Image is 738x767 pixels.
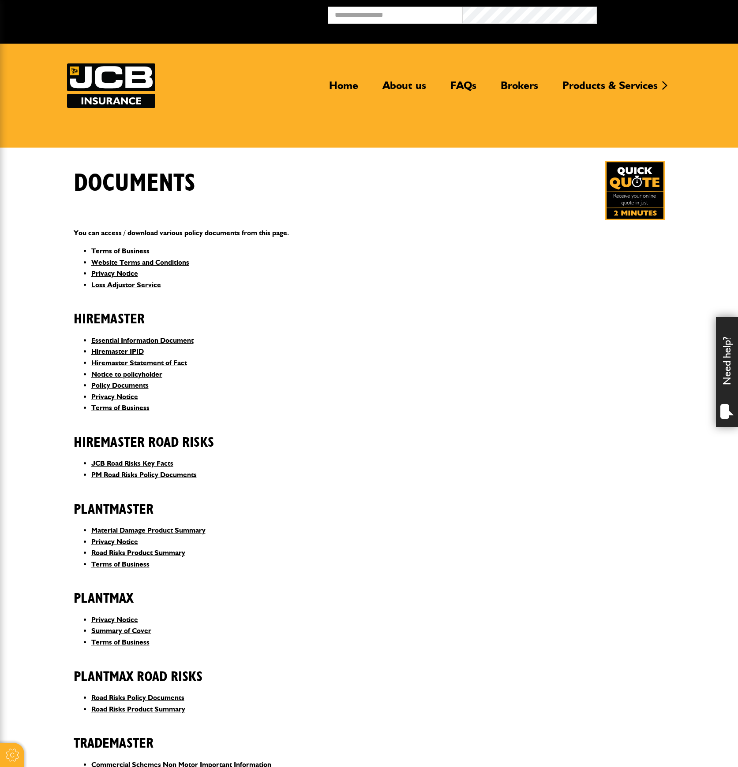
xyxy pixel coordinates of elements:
[91,247,150,255] a: Terms of Business
[91,347,144,356] a: Hiremaster IPID
[605,161,665,220] img: Quick Quote
[91,258,189,267] a: Website Terms and Conditions
[91,471,197,479] a: PM Road Risks Policy Documents
[74,169,195,198] h1: Documents
[91,370,162,378] a: Notice to policyholder
[91,537,138,546] a: Privacy Notice
[91,526,206,534] a: Material Damage Product Summary
[91,459,173,467] a: JCB Road Risks Key Facts
[74,421,665,451] h2: Hiremaster Road Risks
[91,381,149,389] a: Policy Documents
[494,79,545,99] a: Brokers
[74,655,665,685] h2: Plantmax Road Risks
[91,638,150,646] a: Terms of Business
[91,560,150,568] a: Terms of Business
[91,404,150,412] a: Terms of Business
[556,79,664,99] a: Products & Services
[444,79,483,99] a: FAQs
[91,548,185,557] a: Road Risks Product Summary
[91,615,138,624] a: Privacy Notice
[74,722,665,752] h2: Trademaster
[91,626,151,635] a: Summary of Cover
[376,79,433,99] a: About us
[74,297,665,327] h2: Hiremaster
[91,393,138,401] a: Privacy Notice
[322,79,365,99] a: Home
[605,161,665,220] a: Get your insurance quote in just 2-minutes
[74,227,665,239] p: You can access / download various policy documents from this page.
[67,63,155,108] img: JCB Insurance Services logo
[67,63,155,108] a: JCB Insurance Services
[716,317,738,427] div: Need help?
[74,488,665,518] h2: Plantmaster
[91,693,184,702] a: Road Risks Policy Documents
[91,281,161,289] a: Loss Adjustor Service
[597,7,731,20] button: Broker Login
[74,577,665,607] h2: Plantmax
[91,269,138,278] a: Privacy Notice
[91,705,185,713] a: Road Risks Product Summary
[91,336,194,345] a: Essential Information Document
[91,359,187,367] a: Hiremaster Statement of Fact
